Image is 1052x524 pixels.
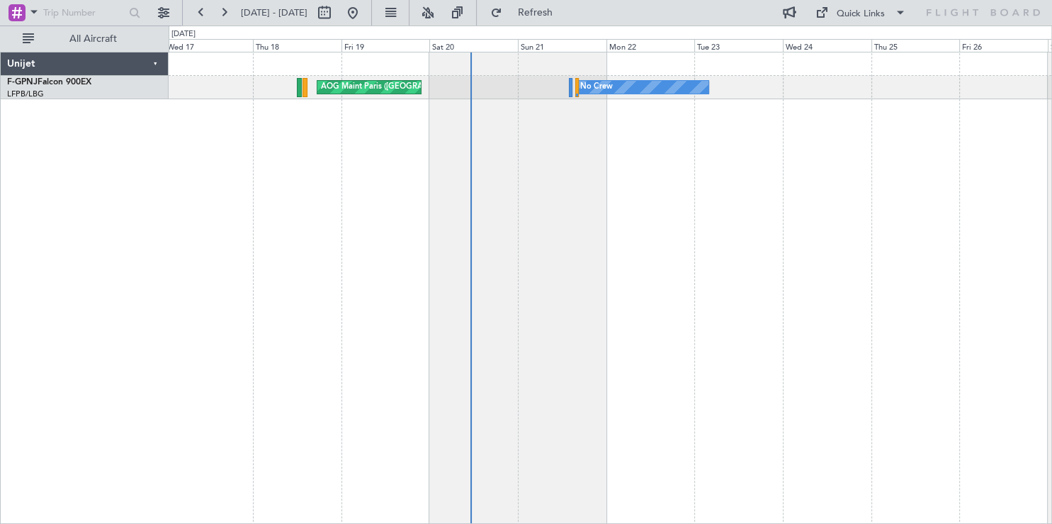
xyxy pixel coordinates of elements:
[484,1,569,24] button: Refresh
[241,6,307,19] span: [DATE] - [DATE]
[837,7,885,21] div: Quick Links
[171,28,196,40] div: [DATE]
[694,39,783,52] div: Tue 23
[808,1,913,24] button: Quick Links
[164,39,253,52] div: Wed 17
[37,34,149,44] span: All Aircraft
[871,39,960,52] div: Thu 25
[16,28,154,50] button: All Aircraft
[783,39,871,52] div: Wed 24
[43,2,125,23] input: Trip Number
[518,39,606,52] div: Sun 21
[7,89,44,99] a: LFPB/LBG
[580,77,613,98] div: No Crew
[505,8,565,18] span: Refresh
[341,39,430,52] div: Fri 19
[429,39,518,52] div: Sat 20
[321,77,470,98] div: AOG Maint Paris ([GEOGRAPHIC_DATA])
[7,78,91,87] a: F-GPNJFalcon 900EX
[253,39,341,52] div: Thu 18
[959,39,1048,52] div: Fri 26
[606,39,695,52] div: Mon 22
[7,78,38,87] span: F-GPNJ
